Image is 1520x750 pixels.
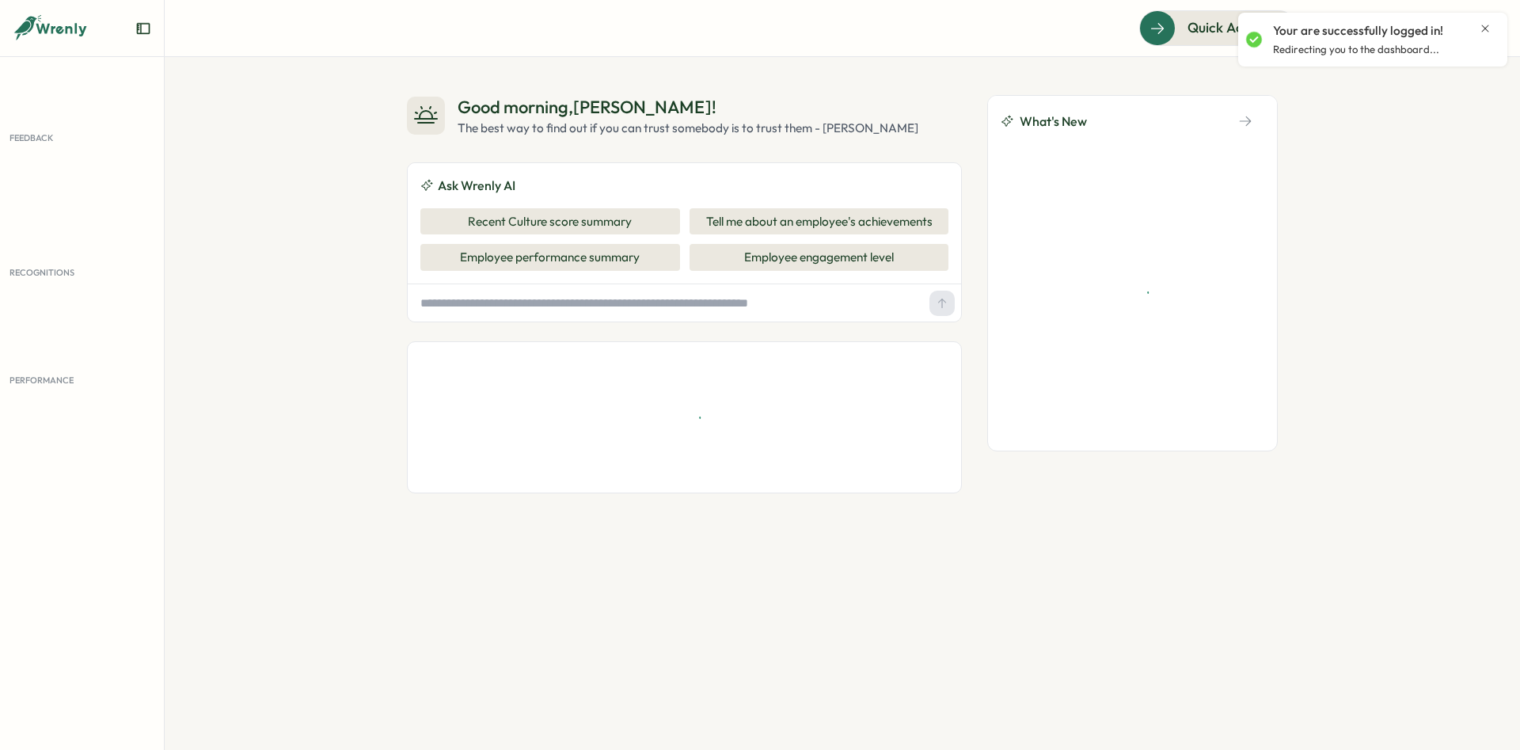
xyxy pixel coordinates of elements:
[1139,10,1297,45] button: Quick Actions
[1020,112,1087,131] span: What's New
[1479,22,1491,35] button: Close notification
[458,120,918,137] div: The best way to find out if you can trust somebody is to trust them - [PERSON_NAME]
[458,95,918,120] div: Good morning , [PERSON_NAME] !
[438,176,515,196] span: Ask Wrenly AI
[420,208,680,235] button: Recent Culture score summary
[1187,17,1274,38] span: Quick Actions
[690,208,949,235] button: Tell me about an employee's achievements
[690,244,949,271] button: Employee engagement level
[1273,22,1443,40] p: Your are successfully logged in!
[420,244,680,271] button: Employee performance summary
[135,21,151,36] button: Expand sidebar
[1273,43,1439,57] p: Redirecting you to the dashboard...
